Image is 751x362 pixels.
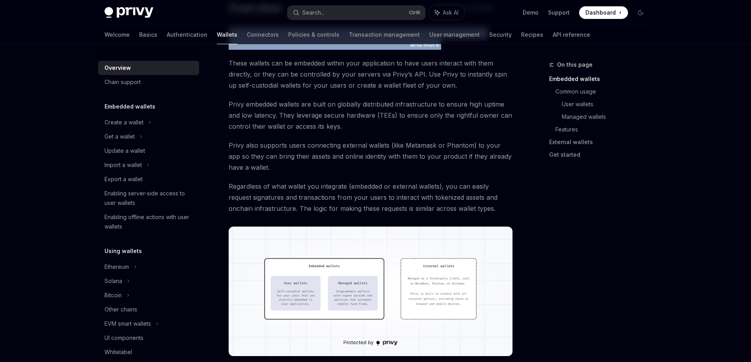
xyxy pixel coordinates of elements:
[634,6,647,19] button: Toggle dark mode
[229,227,513,356] img: images/walletoverview.png
[98,144,199,158] a: Update a wallet
[217,25,237,44] a: Wallets
[429,6,464,20] button: Ask AI
[548,9,570,17] a: Support
[104,347,132,357] div: Whitelabel
[104,333,143,343] div: UI components
[104,63,131,73] div: Overview
[104,118,143,127] div: Create a wallet
[104,25,130,44] a: Welcome
[523,9,539,17] a: Demo
[104,160,142,170] div: Import a wallet
[104,291,122,300] div: Bitcoin
[521,25,543,44] a: Recipes
[104,102,155,111] h5: Embedded wallets
[287,6,425,20] button: Search...CtrlK
[553,25,590,44] a: API reference
[139,25,157,44] a: Basics
[104,305,137,314] div: Other chains
[104,212,194,231] div: Enabling offline actions with user wallets
[443,9,458,17] span: Ask AI
[349,25,420,44] a: Transaction management
[104,7,153,18] img: dark logo
[167,25,207,44] a: Authentication
[98,75,199,89] a: Chain support
[98,345,199,359] a: Whitelabel
[104,276,122,286] div: Solana
[98,210,199,234] a: Enabling offline actions with user wallets
[104,146,145,156] div: Update a wallet
[429,25,480,44] a: User management
[104,189,194,208] div: Enabling server-side access to user wallets
[104,246,142,256] h5: Using wallets
[98,186,199,210] a: Enabling server-side access to user wallets
[104,77,141,87] div: Chain support
[489,25,512,44] a: Security
[288,25,339,44] a: Policies & controls
[104,319,151,328] div: EVM smart wallets
[409,9,421,16] span: Ctrl K
[104,174,143,184] div: Export a wallet
[98,172,199,186] a: Export a wallet
[98,331,199,345] a: UI components
[98,302,199,317] a: Other chains
[579,6,628,19] a: Dashboard
[104,132,135,141] div: Get a wallet
[104,262,129,272] div: Ethereum
[585,9,616,17] span: Dashboard
[302,8,324,17] div: Search...
[247,25,279,44] a: Connectors
[98,61,199,75] a: Overview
